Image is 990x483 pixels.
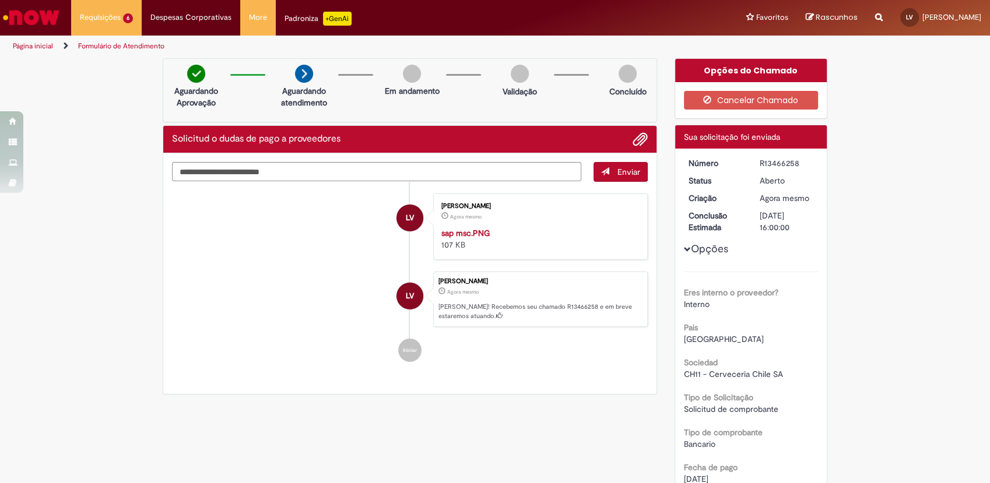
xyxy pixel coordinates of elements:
[609,86,647,97] p: Concluído
[450,213,482,220] time: 01/09/2025 08:30:45
[684,299,710,309] span: Interno
[9,36,651,57] ul: Trilhas de página
[906,13,913,21] span: LV
[684,392,753,403] b: Tipo de Solicitação
[680,175,752,186] dt: Status
[619,65,637,83] img: img-circle-grey.png
[760,193,809,203] span: Agora mesmo
[922,12,981,22] span: [PERSON_NAME]
[760,193,809,203] time: 01/09/2025 08:31:18
[172,272,648,327] li: Luana Vicenzi
[441,227,636,251] div: 107 KB
[684,132,780,142] span: Sua solicitação foi enviada
[441,228,490,238] a: sap msc.PNG
[396,205,423,231] div: Luana Vicenzi
[503,86,537,97] p: Validação
[1,6,61,29] img: ServiceNow
[150,12,231,23] span: Despesas Corporativas
[403,65,421,83] img: img-circle-grey.png
[438,302,641,320] p: [PERSON_NAME]! Recebemos seu chamado R13466258 e em breve estaremos atuando.
[172,182,648,374] ul: Histórico de tíquete
[78,41,164,51] a: Formulário de Atendimento
[684,357,718,368] b: Sociedad
[594,162,648,182] button: Enviar
[684,322,698,333] b: Pais
[13,41,53,51] a: Página inicial
[760,192,814,204] div: 01/09/2025 08:31:18
[80,12,121,23] span: Requisições
[806,12,858,23] a: Rascunhos
[684,439,715,449] span: Bancario
[760,175,814,186] div: Aberto
[633,132,648,147] button: Adicionar anexos
[441,203,636,210] div: [PERSON_NAME]
[447,288,479,295] time: 01/09/2025 08:31:18
[680,210,752,233] dt: Conclusão Estimada
[249,12,267,23] span: More
[760,210,814,233] div: [DATE] 16:00:00
[511,65,529,83] img: img-circle-grey.png
[617,167,640,177] span: Enviar
[172,162,581,182] textarea: Digite sua mensagem aqui...
[285,12,352,26] div: Padroniza
[675,59,827,82] div: Opções do Chamado
[323,12,352,26] p: +GenAi
[438,278,641,285] div: [PERSON_NAME]
[276,85,332,108] p: Aguardando atendimento
[406,204,414,232] span: LV
[684,287,778,298] b: Eres interno o proveedor?
[295,65,313,83] img: arrow-next.png
[680,157,752,169] dt: Número
[406,282,414,310] span: LV
[756,12,788,23] span: Favoritos
[684,91,819,110] button: Cancelar Chamado
[760,157,814,169] div: R13466258
[684,427,763,438] b: Tipo de comprobante
[172,134,340,144] h2: Solicitud o dudas de pago a proveedores Histórico de tíquete
[447,288,479,295] span: Agora mesmo
[123,13,133,23] span: 6
[187,65,205,83] img: check-circle-green.png
[684,334,764,344] span: [GEOGRAPHIC_DATA]
[816,12,858,23] span: Rascunhos
[396,283,423,309] div: Luana Vicenzi
[168,85,224,108] p: Aguardando Aprovação
[385,85,440,97] p: Em andamento
[684,404,778,414] span: Solicitud de comprobante
[450,213,482,220] span: Agora mesmo
[684,462,738,473] b: Fecha de pago
[680,192,752,204] dt: Criação
[684,369,783,379] span: CH11 - Cerveceria Chile SA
